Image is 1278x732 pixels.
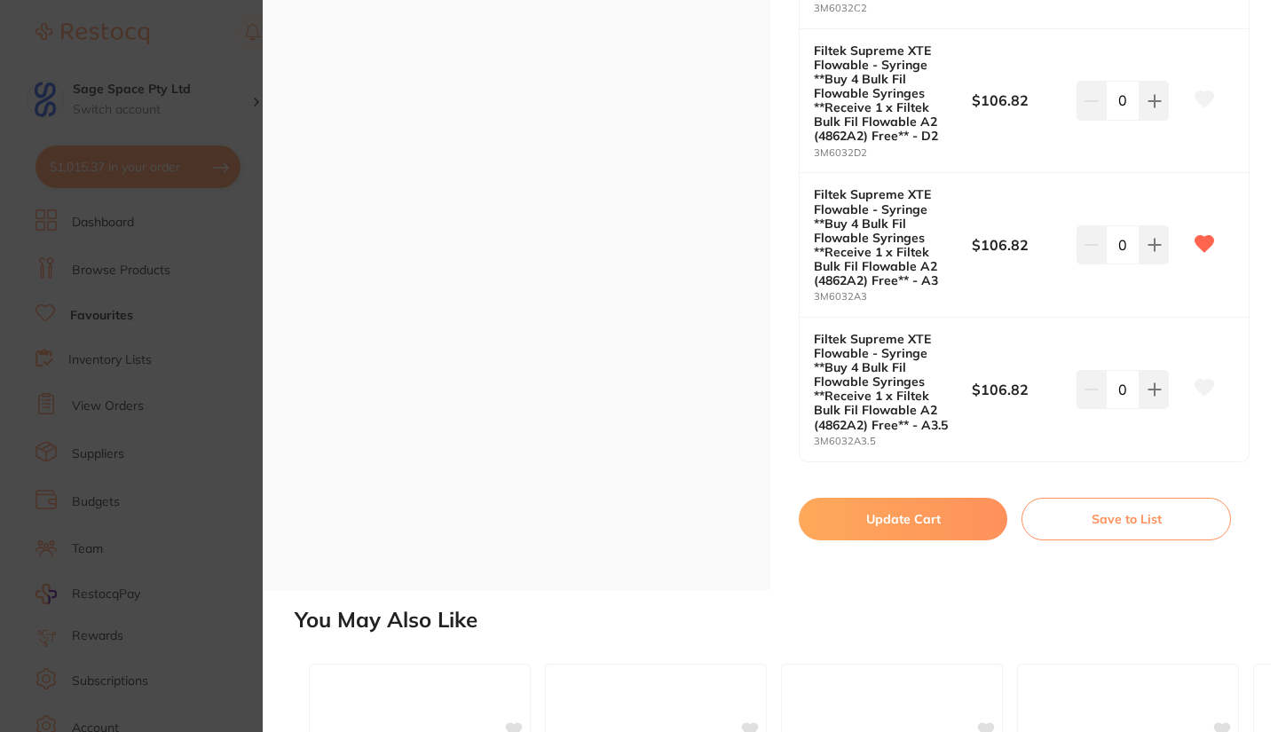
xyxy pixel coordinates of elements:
[814,332,956,432] b: Filtek Supreme XTE Flowable - Syringe **Buy 4 Bulk Fil Flowable Syringes **Receive 1 x Filtek Bul...
[799,498,1007,540] button: Update Cart
[295,608,1271,633] h2: You May Also Like
[972,380,1067,399] b: $106.82
[1022,498,1231,540] button: Save to List
[814,147,972,159] small: 3M6032D2
[814,187,956,287] b: Filtek Supreme XTE Flowable - Syringe **Buy 4 Bulk Fil Flowable Syringes **Receive 1 x Filtek Bul...
[814,291,972,303] small: 3M6032A3
[972,91,1067,110] b: $106.82
[814,436,972,447] small: 3M6032A3.5
[972,235,1067,255] b: $106.82
[814,3,972,14] small: 3M6032C2
[814,43,956,144] b: Filtek Supreme XTE Flowable - Syringe **Buy 4 Bulk Fil Flowable Syringes **Receive 1 x Filtek Bul...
